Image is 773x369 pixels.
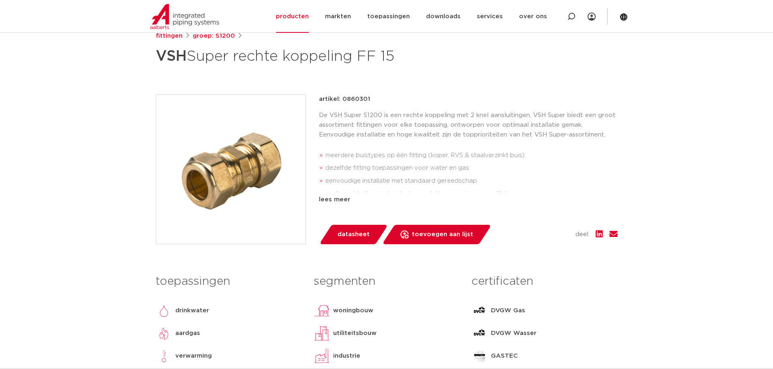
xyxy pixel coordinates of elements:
[156,49,187,64] strong: VSH
[314,348,330,364] img: industrie
[325,149,618,162] li: meerdere buistypes op één fitting (koper, RVS & staalverzinkt buis)
[156,303,172,319] img: drinkwater
[175,328,200,338] p: aardgas
[491,306,525,316] p: DVGW Gas
[319,225,388,244] a: datasheet
[319,195,618,205] div: lees meer
[412,228,473,241] span: toevoegen aan lijst
[472,325,488,341] img: DVGW Wasser
[333,351,360,361] p: industrie
[156,348,172,364] img: verwarming
[314,273,459,290] h3: segmenten
[175,351,212,361] p: verwarming
[472,273,617,290] h3: certificaten
[314,325,330,341] img: utiliteitsbouw
[491,328,536,338] p: DVGW Wasser
[472,303,488,319] img: DVGW Gas
[156,31,183,41] a: fittingen
[325,188,618,200] li: snelle verbindingstechnologie waarbij her-montage mogelijk is
[175,306,209,316] p: drinkwater
[319,111,618,140] p: De VSH Super S1200 is een rechte koppeling met 2 knel aansluitingen. VSH Super biedt een groot as...
[325,162,618,175] li: dezelfde fitting toepassingen voor water en gas
[156,325,172,341] img: aardgas
[156,95,306,244] img: Product Image for VSH Super rechte koppeling FF 15
[325,175,618,188] li: eenvoudige installatie met standaard gereedschap
[156,44,461,68] h1: Super rechte koppeling FF 15
[575,230,589,239] span: deel:
[156,273,301,290] h3: toepassingen
[314,303,330,319] img: woningbouw
[472,348,488,364] img: GASTEC
[319,94,370,104] p: artikel: 0860301
[338,228,370,241] span: datasheet
[333,306,373,316] p: woningbouw
[193,31,235,41] a: groep: S1200
[491,351,518,361] p: GASTEC
[333,328,377,338] p: utiliteitsbouw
